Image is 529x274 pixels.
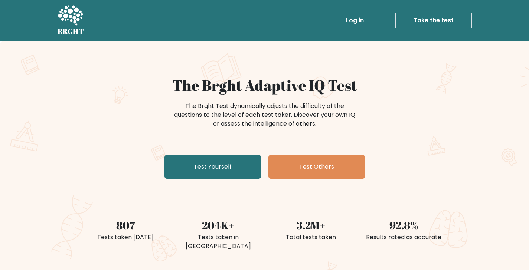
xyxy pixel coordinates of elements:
h1: The Brght Adaptive IQ Test [84,76,446,94]
div: Tests taken in [GEOGRAPHIC_DATA] [176,233,260,251]
div: The Brght Test dynamically adjusts the difficulty of the questions to the level of each test take... [172,102,357,128]
div: Tests taken [DATE] [84,233,167,242]
div: Results rated as accurate [362,233,446,242]
div: 92.8% [362,217,446,233]
a: BRGHT [58,3,84,38]
a: Log in [343,13,367,28]
div: 204K+ [176,217,260,233]
div: Total tests taken [269,233,353,242]
div: 3.2M+ [269,217,353,233]
a: Test Yourself [164,155,261,179]
div: 807 [84,217,167,233]
a: Take the test [395,13,472,28]
h5: BRGHT [58,27,84,36]
a: Test Others [268,155,365,179]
